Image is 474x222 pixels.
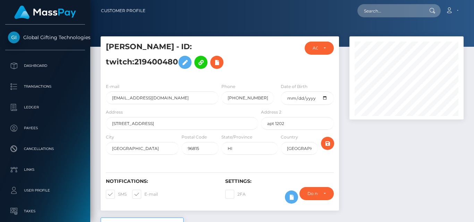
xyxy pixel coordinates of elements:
div: Do not require [307,191,318,196]
div: ACTIVE [313,45,318,51]
label: Address 2 [261,109,281,115]
a: Transactions [5,78,85,95]
label: 2FA [225,190,246,199]
a: Cancellations [5,140,85,158]
label: Country [281,134,298,140]
h6: Notifications: [106,178,215,184]
a: Taxes [5,203,85,220]
button: ACTIVE [305,42,334,55]
a: Links [5,161,85,178]
img: Global Gifting Technologies Inc [8,32,20,43]
p: Cancellations [8,144,82,154]
label: Date of Birth [281,83,307,90]
p: User Profile [8,185,82,196]
p: Links [8,165,82,175]
p: Taxes [8,206,82,216]
button: Do not require [299,187,334,200]
img: MassPay Logo [14,6,76,19]
span: Global Gifting Technologies Inc [5,34,85,41]
p: Ledger [8,102,82,113]
input: Search... [357,4,423,17]
label: Phone [221,83,235,90]
label: SMS [106,190,127,199]
label: State/Province [221,134,252,140]
label: Postal Code [181,134,207,140]
p: Dashboard [8,61,82,71]
label: Address [106,109,123,115]
p: Payees [8,123,82,133]
label: City [106,134,114,140]
label: E-mail [106,83,119,90]
h6: Settings: [225,178,334,184]
a: Dashboard [5,57,85,74]
p: Transactions [8,81,82,92]
label: E-mail [132,190,158,199]
a: User Profile [5,182,85,199]
h5: [PERSON_NAME] - ID: twitch:219400480 [106,42,254,72]
a: Payees [5,119,85,137]
a: Ledger [5,99,85,116]
a: Customer Profile [101,3,145,18]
